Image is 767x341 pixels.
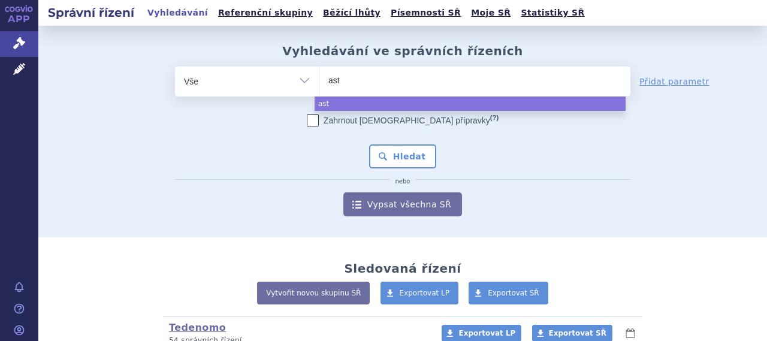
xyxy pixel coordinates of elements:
a: Referenční skupiny [215,5,316,21]
span: Exportovat SŘ [549,329,606,337]
a: Tedenomo [169,322,226,333]
a: Písemnosti SŘ [387,5,464,21]
h2: Sledovaná řízení [344,261,461,276]
a: Vytvořit novou skupinu SŘ [257,282,370,304]
span: Exportovat LP [400,289,450,297]
span: Exportovat SŘ [488,289,539,297]
a: Exportovat SŘ [469,282,548,304]
a: Exportovat LP [381,282,459,304]
a: Vypsat všechna SŘ [343,192,462,216]
label: Zahrnout [DEMOGRAPHIC_DATA] přípravky [307,114,499,126]
abbr: (?) [490,114,499,122]
a: Moje SŘ [467,5,514,21]
button: lhůty [624,326,636,340]
a: Statistiky SŘ [517,5,588,21]
a: Přidat parametr [639,76,709,87]
a: Vyhledávání [144,5,212,21]
i: nebo [389,178,416,185]
h2: Správní řízení [38,4,144,21]
h2: Vyhledávání ve správních řízeních [282,44,523,58]
button: Hledat [369,144,437,168]
span: Exportovat LP [458,329,515,337]
a: Běžící lhůty [319,5,384,21]
li: ast [315,96,626,111]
